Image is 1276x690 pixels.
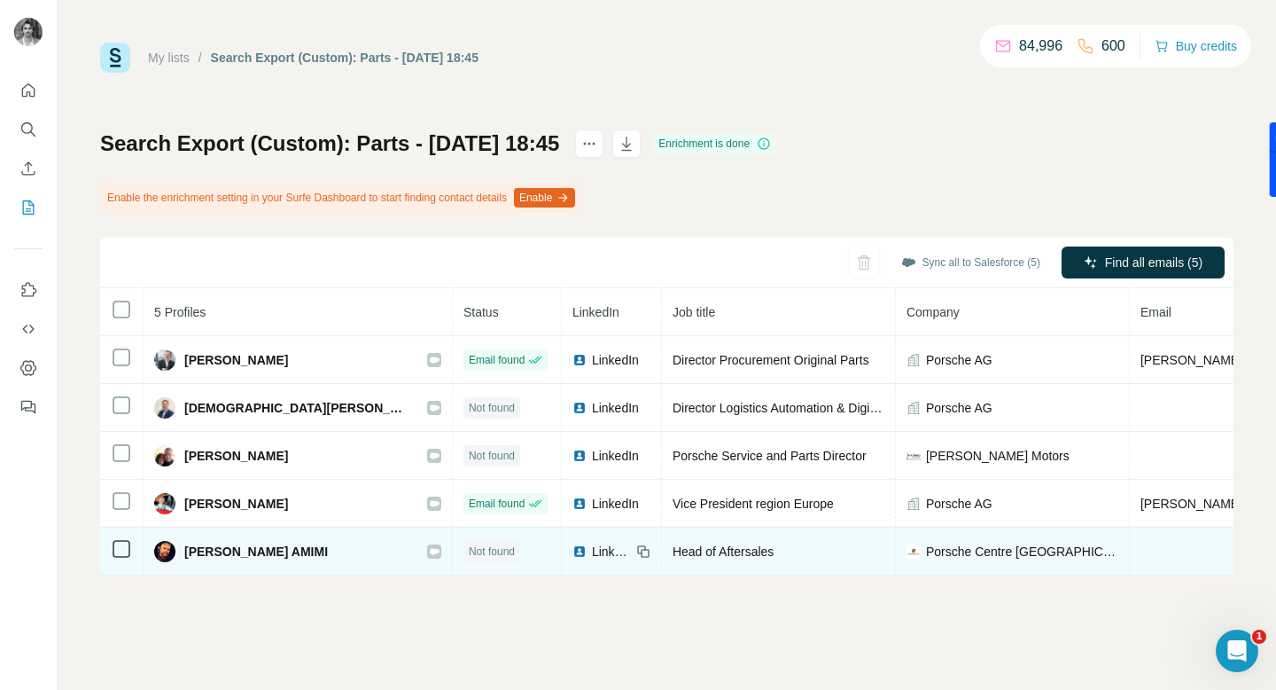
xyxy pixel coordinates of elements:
span: 5 Profiles [154,305,206,319]
span: [PERSON_NAME] [184,351,288,369]
img: Avatar [14,18,43,46]
span: Email found [469,352,525,368]
button: actions [575,129,603,158]
span: LinkedIn [572,305,619,319]
div: Enable the enrichment setting in your Surfe Dashboard to start finding contact details [100,183,579,213]
span: Porsche Service and Parts Director [673,449,867,463]
button: My lists [14,192,43,223]
span: [PERSON_NAME] [184,495,288,513]
span: Job title [673,305,715,319]
img: LinkedIn logo [572,449,587,463]
img: Avatar [154,493,175,514]
span: LinkedIn [592,543,631,561]
span: [PERSON_NAME] AMIMI [184,543,328,561]
span: Status [463,305,499,319]
span: LinkedIn [592,495,639,513]
button: Dashboard [14,352,43,384]
div: Enrichment is done [653,133,776,154]
div: Search Export (Custom): Parts - [DATE] 18:45 [211,49,478,67]
p: 84,996 [1019,35,1062,57]
li: / [198,49,202,67]
button: Use Surfe on LinkedIn [14,274,43,306]
img: LinkedIn logo [572,545,587,559]
span: [PERSON_NAME] Motors [926,447,1070,465]
span: Company [906,305,960,319]
img: LinkedIn logo [572,353,587,367]
span: [DEMOGRAPHIC_DATA][PERSON_NAME] [184,399,409,417]
span: Find all emails (5) [1105,254,1202,271]
span: Porsche AG [926,399,992,417]
span: LinkedIn [592,399,639,417]
button: Quick start [14,74,43,106]
span: Head of Aftersales [673,545,774,559]
span: Porsche Centre [GEOGRAPHIC_DATA] [926,543,1118,561]
h1: Search Export (Custom): Parts - [DATE] 18:45 [100,129,559,158]
span: [PERSON_NAME] [184,447,288,465]
span: Email found [469,496,525,512]
button: Enable [514,188,575,208]
button: Buy credits [1155,34,1237,59]
button: Use Surfe API [14,313,43,345]
span: Not found [469,448,515,464]
iframe: Intercom live chat [1216,630,1258,672]
span: 1 [1252,630,1266,644]
img: Avatar [154,541,175,562]
span: Not found [469,400,515,416]
img: Avatar [154,349,175,371]
span: Director Procurement Original Parts [673,353,869,367]
img: Surfe Logo [100,43,130,73]
span: LinkedIn [592,447,639,465]
button: Feedback [14,391,43,423]
button: Enrich CSV [14,153,43,184]
span: Not found [469,544,515,560]
button: Search [14,114,43,145]
img: Avatar [154,445,175,467]
span: Vice President region Europe [673,497,834,511]
span: LinkedIn [592,351,639,369]
img: company-logo [906,449,921,463]
img: LinkedIn logo [572,401,587,415]
span: Director Logistics Automation & Digitalisation [673,401,919,415]
img: Avatar [154,397,175,419]
button: Find all emails (5) [1062,247,1225,278]
span: Porsche AG [926,495,992,513]
a: My lists [148,51,190,65]
button: Sync all to Salesforce (5) [889,249,1053,276]
img: LinkedIn logo [572,497,587,511]
img: company-logo [906,545,921,559]
span: Email [1140,305,1171,319]
p: 600 [1101,35,1125,57]
span: Porsche AG [926,351,992,369]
